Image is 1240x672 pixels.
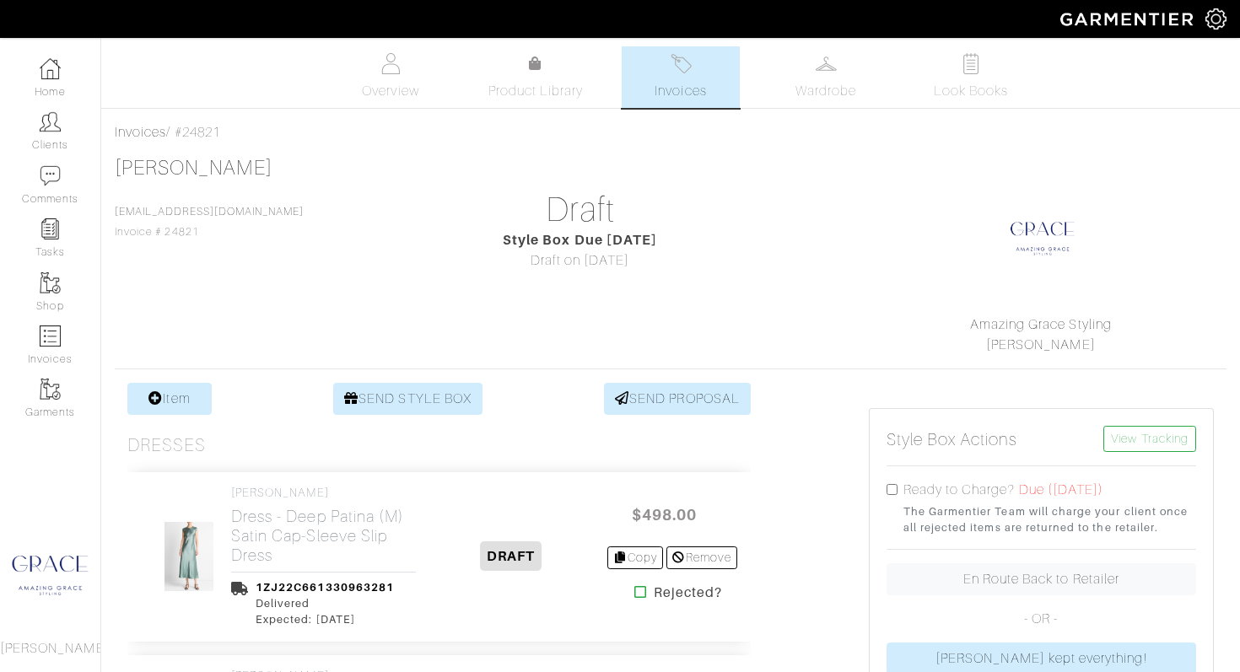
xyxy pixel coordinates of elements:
[407,190,752,230] h1: Draft
[986,337,1096,352] a: [PERSON_NAME]
[115,206,304,218] a: [EMAIL_ADDRESS][DOMAIN_NAME]
[816,53,837,74] img: wardrobe-487a4870c1b7c33e795ec22d11cfc2ed9d08956e64fb3008fe2437562e282088.svg
[912,46,1030,108] a: Look Books
[332,46,450,108] a: Overview
[333,383,483,415] a: SEND STYLE BOX
[407,250,752,271] div: Draft on [DATE]
[1019,482,1104,497] span: Due ([DATE])
[622,46,740,108] a: Invoices
[115,122,1227,142] div: / #24821
[477,54,595,101] a: Product Library
[1103,426,1196,452] a: View Tracking
[115,157,272,179] a: [PERSON_NAME]
[231,486,416,565] a: [PERSON_NAME] Dress - Deep Patina (M)Satin Cap-Sleeve Slip Dress
[970,317,1112,332] a: Amazing Grace Styling
[887,429,1018,449] h5: Style Box Actions
[256,595,394,611] div: Delivered
[40,58,61,79] img: dashboard-icon-dbcd8f5a0b271acd01030246c82b418ddd0df26cd7fceb0bd07c9910d44c42f6.png
[115,206,304,238] span: Invoice # 24821
[1052,4,1205,34] img: garmentier-logo-header-white-b43fb05a5012e4ada735d5af1a66efaba907eab6374d6393d1fbf88cb4ef424d.png
[767,46,885,108] a: Wardrobe
[488,81,584,101] span: Product Library
[887,609,1196,629] p: - OR -
[127,383,212,415] a: Item
[903,503,1196,535] small: The Garmentier Team will charge your client once all rejected items are returned to the retailer.
[961,53,982,74] img: todo-9ac3debb85659649dc8f770b8b6100bb5dab4b48dedcbae339e5042a72dfd3cc.svg
[655,81,706,101] span: Invoices
[115,125,166,140] a: Invoices
[407,230,752,250] div: Style Box Due [DATE]
[604,383,751,415] a: SEND PROPOSAL
[362,81,418,101] span: Overview
[231,507,416,565] h2: Dress - Deep Patina (M) Satin Cap-Sleeve Slip Dress
[795,81,856,101] span: Wardrobe
[256,611,394,627] div: Expected: [DATE]
[887,563,1196,595] a: En Route Back to Retailer
[903,480,1016,500] label: Ready to Charge?
[666,546,736,569] a: Remove
[1000,196,1085,281] img: 1624803712083.png.png
[40,165,61,186] img: comment-icon-a0a6a9ef722e966f86d9cbdc48e553b5cf19dbc54f86b18d962a5391bc8f6eb6.png
[480,541,542,571] span: DRAFT
[654,583,722,603] strong: Rejected?
[671,53,692,74] img: orders-27d20c2124de7fd6de4e0e44c1d41de31381a507db9b33961299e4e07d508b8c.svg
[40,379,61,400] img: garments-icon-b7da505a4dc4fd61783c78ac3ca0ef83fa9d6f193b1c9dc38574b1d14d53ca28.png
[934,81,1009,101] span: Look Books
[614,497,715,533] span: $498.00
[164,521,215,592] img: V3ZuNwGrExUzsYVDH6fGkhzr
[1205,8,1227,30] img: gear-icon-white-bd11855cb880d31180b6d7d6211b90ccbf57a29d726f0c71d8c61bd08dd39cc2.png
[607,546,664,569] a: Copy
[231,486,416,500] h4: [PERSON_NAME]
[40,272,61,293] img: garments-icon-b7da505a4dc4fd61783c78ac3ca0ef83fa9d6f193b1c9dc38574b1d14d53ca28.png
[40,325,61,347] img: orders-icon-0abe47150d42831381b5fb84f609e132dff9fe21cb692f30cb5eec754e2cba89.png
[127,435,206,456] h3: Dresses
[256,581,394,594] a: 1ZJ22C661330963281
[40,218,61,239] img: reminder-icon-8004d30b9f0a5d33ae49ab947aed9ed385cf756f9e5892f1edd6e32f2345188e.png
[40,111,61,132] img: clients-icon-6bae9207a08558b7cb47a8932f037763ab4055f8c8b6bfacd5dc20c3e0201464.png
[380,53,402,74] img: basicinfo-40fd8af6dae0f16599ec9e87c0ef1c0a1fdea2edbe929e3d69a839185d80c458.svg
